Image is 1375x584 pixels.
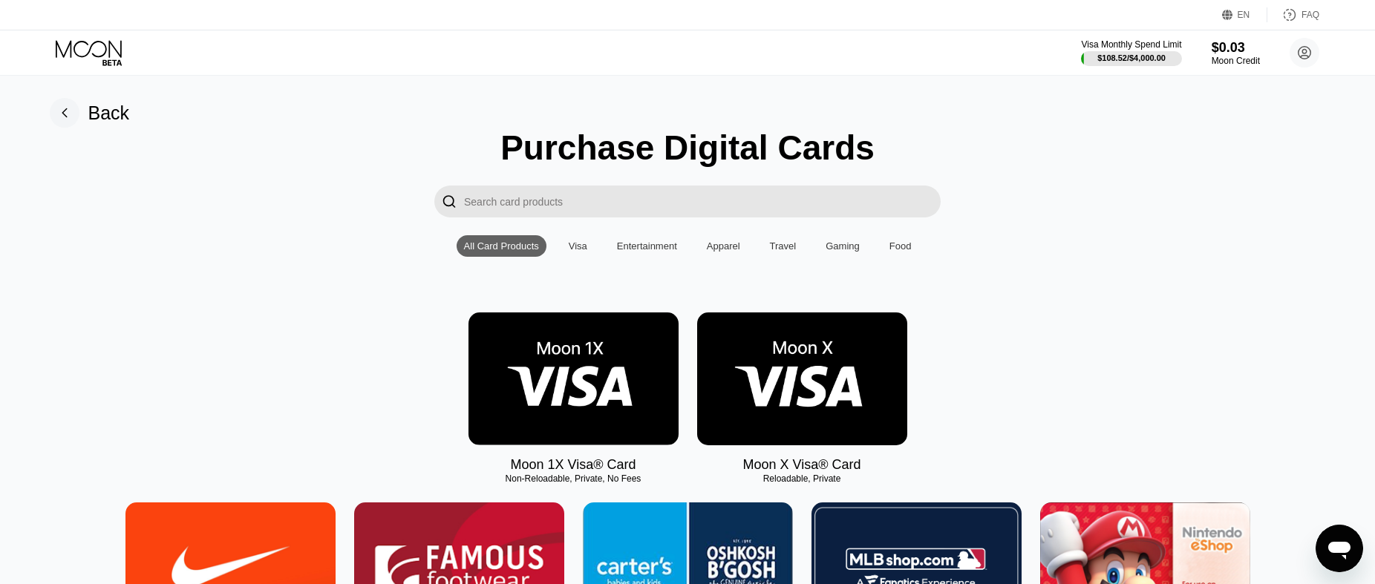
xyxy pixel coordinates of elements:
[1097,53,1166,62] div: $108.52 / $4,000.00
[1267,7,1319,22] div: FAQ
[707,240,740,252] div: Apparel
[610,235,685,257] div: Entertainment
[1081,39,1181,66] div: Visa Monthly Spend Limit$108.52/$4,000.00
[1238,10,1250,20] div: EN
[1316,525,1363,572] iframe: Button to launch messaging window
[818,235,867,257] div: Gaming
[442,193,457,210] div: 
[50,98,130,128] div: Back
[1222,7,1267,22] div: EN
[1212,40,1260,56] div: $0.03
[434,186,464,217] div: 
[697,473,907,484] div: Reloadable, Private
[1081,39,1181,50] div: Visa Monthly Spend Limit
[762,235,804,257] div: Travel
[464,186,941,217] input: Search card products
[1301,10,1319,20] div: FAQ
[1212,56,1260,66] div: Moon Credit
[569,240,587,252] div: Visa
[617,240,677,252] div: Entertainment
[826,240,860,252] div: Gaming
[889,240,912,252] div: Food
[457,235,546,257] div: All Card Products
[1212,40,1260,66] div: $0.03Moon Credit
[561,235,595,257] div: Visa
[770,240,797,252] div: Travel
[500,128,875,168] div: Purchase Digital Cards
[510,457,636,473] div: Moon 1X Visa® Card
[742,457,860,473] div: Moon X Visa® Card
[88,102,130,124] div: Back
[882,235,919,257] div: Food
[464,240,539,252] div: All Card Products
[468,473,679,484] div: Non-Reloadable, Private, No Fees
[699,235,748,257] div: Apparel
